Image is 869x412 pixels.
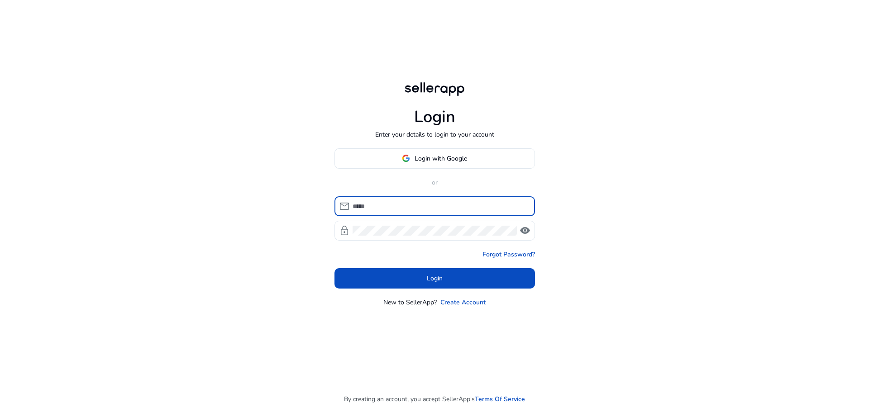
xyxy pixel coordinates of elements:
span: mail [339,201,350,212]
button: Login [334,268,535,289]
a: Forgot Password? [482,250,535,259]
span: Login [427,274,443,283]
h1: Login [414,107,455,127]
a: Terms Of Service [475,394,525,404]
button: Login with Google [334,148,535,169]
span: lock [339,225,350,236]
a: Create Account [440,298,486,307]
span: visibility [520,225,530,236]
p: New to SellerApp? [383,298,437,307]
p: Enter your details to login to your account [375,130,494,139]
p: or [334,178,535,187]
span: Login with Google [415,154,467,163]
img: google-logo.svg [402,154,410,162]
